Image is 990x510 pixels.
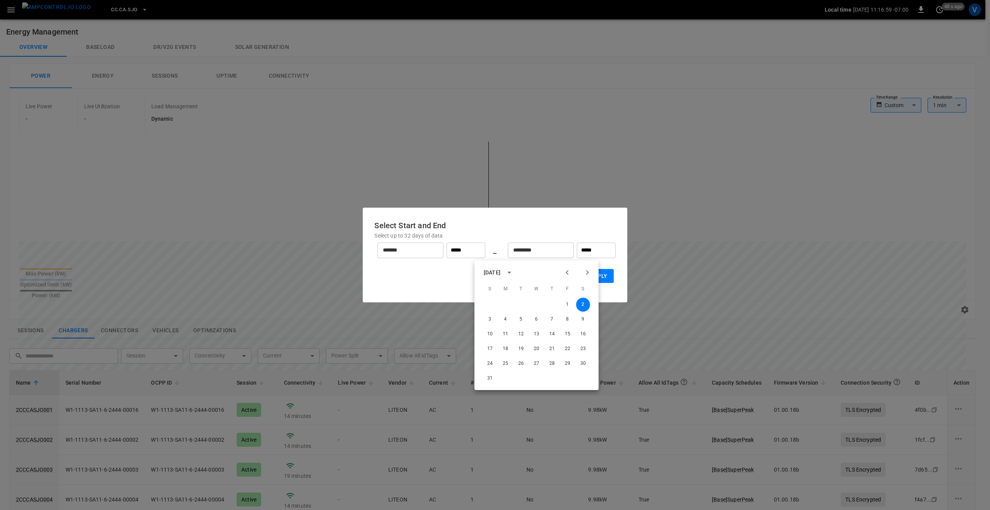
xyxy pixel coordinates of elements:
span: Sunday [483,281,497,297]
button: 1 [561,298,575,312]
button: 26 [514,357,528,371]
span: Saturday [576,281,590,297]
button: 27 [530,357,543,371]
button: 16 [576,327,590,341]
span: Friday [561,281,575,297]
button: 15 [561,327,575,341]
button: 2 [576,298,590,312]
p: Select up to 32 days of data [374,232,615,239]
button: 7 [545,312,559,326]
button: 17 [483,342,497,356]
button: 19 [514,342,528,356]
button: 11 [498,327,512,341]
h6: Select Start and End [374,219,615,232]
button: 18 [498,342,512,356]
span: Monday [498,281,512,297]
button: 5 [514,312,528,326]
button: 14 [545,327,559,341]
button: 23 [576,342,590,356]
button: calendar view is open, switch to year view [503,266,516,279]
button: 3 [483,312,497,326]
button: 28 [545,357,559,371]
button: 12 [514,327,528,341]
span: Wednesday [530,281,543,297]
button: 31 [483,371,497,385]
button: Apply [584,269,614,283]
button: 21 [545,342,559,356]
button: 29 [561,357,575,371]
button: 20 [530,342,543,356]
button: 30 [576,357,590,371]
button: 6 [530,312,543,326]
span: Tuesday [514,281,528,297]
div: [DATE] [484,269,500,277]
h6: _ [493,244,497,257]
button: 4 [498,312,512,326]
button: 8 [561,312,575,326]
button: 13 [530,327,543,341]
button: Next month [581,266,594,279]
button: 25 [498,357,512,371]
button: 10 [483,327,497,341]
button: Previous month [561,266,574,279]
button: 9 [576,312,590,326]
button: 22 [561,342,575,356]
span: Thursday [545,281,559,297]
button: 24 [483,357,497,371]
